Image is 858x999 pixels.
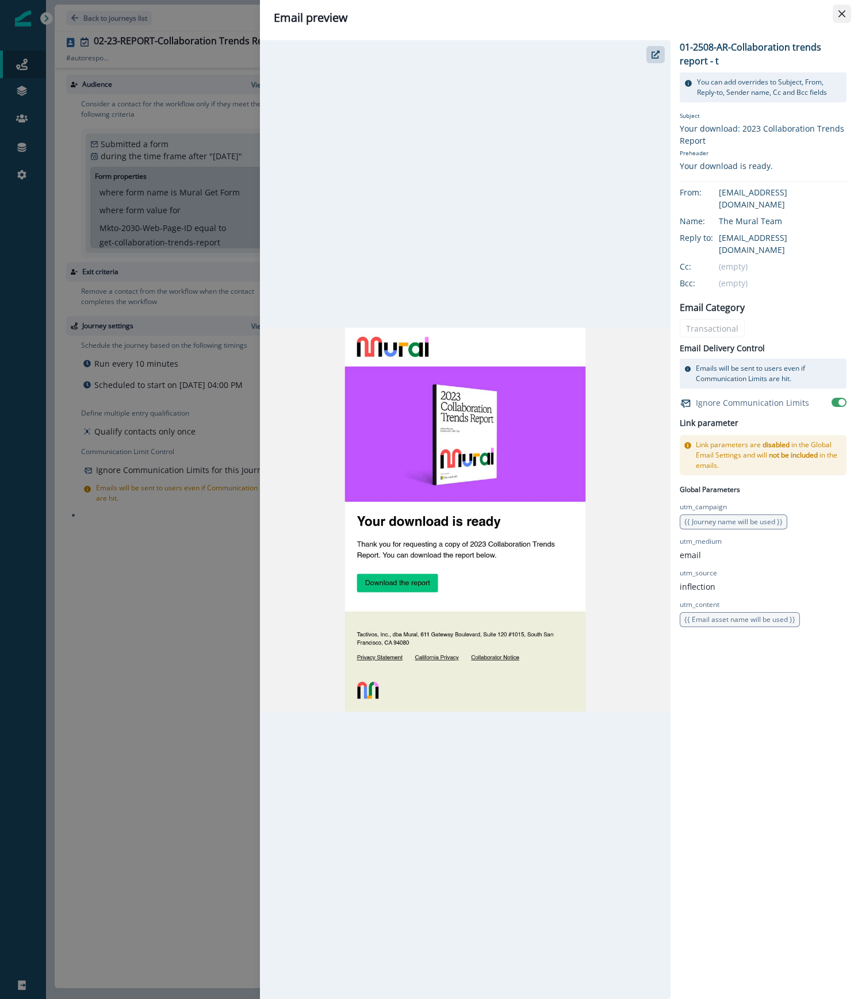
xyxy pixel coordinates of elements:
span: {{ Email asset name will be used }} [684,614,795,624]
div: Your download is ready. [680,160,846,172]
span: not be included [769,450,818,460]
p: Global Parameters [680,482,740,495]
p: Subject [680,112,846,122]
p: utm_source [680,568,717,578]
p: Preheader [680,147,846,160]
div: Cc: [680,260,737,272]
div: (empty) [719,260,846,272]
div: Reply to: [680,232,737,244]
p: 01-2508-AR-Collaboration trends report - t [680,40,846,68]
p: utm_content [680,600,719,610]
div: [EMAIL_ADDRESS][DOMAIN_NAME] [719,186,846,210]
span: disabled [763,440,790,449]
div: (empty) [719,277,846,289]
div: Name: [680,215,737,227]
div: Your download: 2023 Collaboration Trends Report [680,122,846,147]
h2: Link parameter [680,416,738,431]
div: From: [680,186,737,198]
p: Link parameters are in the Global Email Settings and will in the emails. [696,440,842,471]
img: email asset unavailable [260,328,671,712]
div: Email preview [274,9,844,26]
p: email [680,549,701,561]
button: Close [833,5,851,23]
p: You can add overrides to Subject, From, Reply-to, Sender name, Cc and Bcc fields [697,77,842,98]
div: Bcc: [680,277,737,289]
div: The Mural Team [719,215,846,227]
span: {{ Journey name will be used }} [684,517,783,527]
p: utm_campaign [680,502,727,512]
div: [EMAIL_ADDRESS][DOMAIN_NAME] [719,232,846,256]
p: inflection [680,581,715,593]
p: utm_medium [680,536,722,547]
